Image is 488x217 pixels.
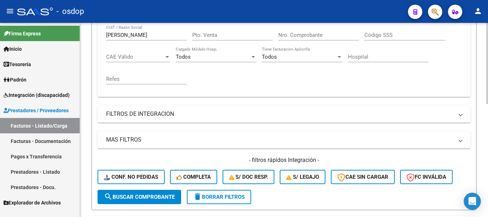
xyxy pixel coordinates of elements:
[193,194,245,200] span: Borrar Filtros
[106,136,453,144] mat-panel-title: MAS FILTROS
[331,170,395,184] button: CAE SIN CARGAR
[286,174,319,180] span: S/ legajo
[98,156,470,164] h4: - filtros rápidos Integración -
[106,54,164,60] span: CAE Válido
[407,174,446,180] span: FC Inválida
[4,91,70,99] span: Integración (discapacidad)
[223,170,275,184] button: S/ Doc Resp.
[6,7,14,15] mat-icon: menu
[104,174,158,180] span: Conf. no pedidas
[176,54,191,60] span: Todos
[104,192,113,201] mat-icon: search
[400,170,453,184] button: FC Inválida
[4,199,61,207] span: Explorador de Archivos
[176,174,211,180] span: Completa
[280,170,325,184] button: S/ legajo
[98,105,470,123] mat-expansion-panel-header: FILTROS DE INTEGRACION
[464,193,481,210] div: Open Intercom Messenger
[104,194,175,200] span: Buscar Comprobante
[4,76,26,84] span: Padrón
[106,110,453,118] mat-panel-title: FILTROS DE INTEGRACION
[56,4,84,19] span: - osdop
[193,192,202,201] mat-icon: delete
[262,54,277,60] span: Todos
[187,190,251,204] button: Borrar Filtros
[98,131,470,148] mat-expansion-panel-header: MAS FILTROS
[4,30,41,38] span: Firma Express
[170,170,217,184] button: Completa
[474,7,482,15] mat-icon: person
[337,174,388,180] span: CAE SIN CARGAR
[4,107,69,114] span: Prestadores / Proveedores
[4,60,31,68] span: Tesorería
[4,45,22,53] span: Inicio
[98,190,181,204] button: Buscar Comprobante
[98,170,165,184] button: Conf. no pedidas
[229,174,268,180] span: S/ Doc Resp.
